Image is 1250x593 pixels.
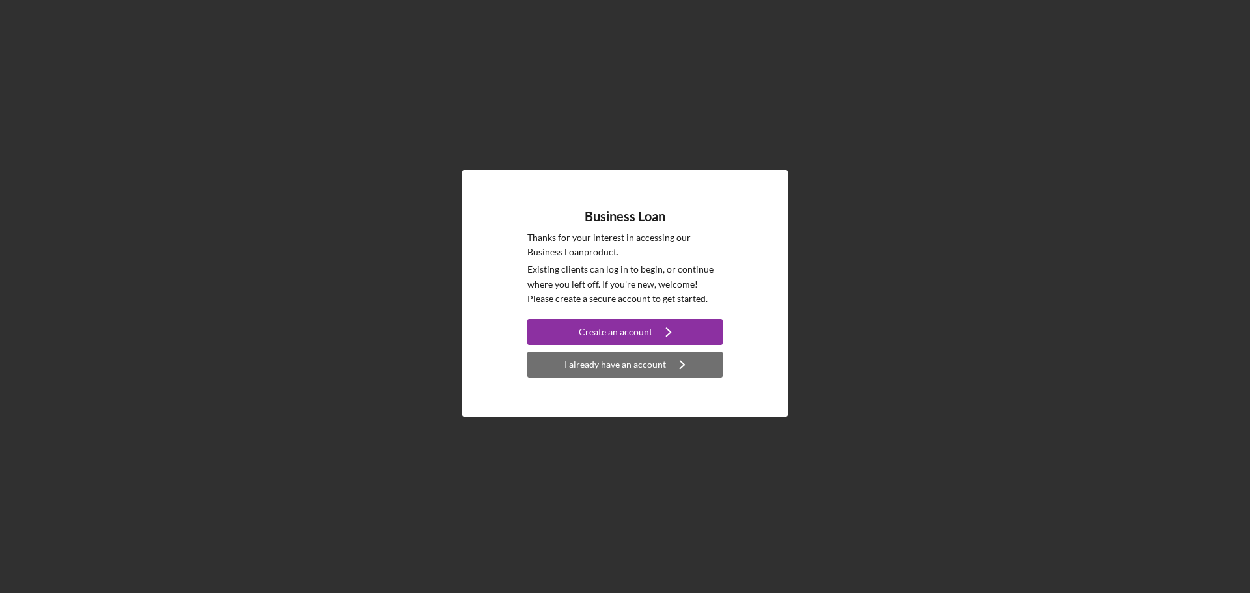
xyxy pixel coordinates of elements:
[527,319,723,348] a: Create an account
[527,319,723,345] button: Create an account
[527,230,723,260] p: Thanks for your interest in accessing our Business Loan product.
[527,352,723,378] button: I already have an account
[579,319,652,345] div: Create an account
[564,352,666,378] div: I already have an account
[585,209,665,224] h4: Business Loan
[527,262,723,306] p: Existing clients can log in to begin, or continue where you left off. If you're new, welcome! Ple...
